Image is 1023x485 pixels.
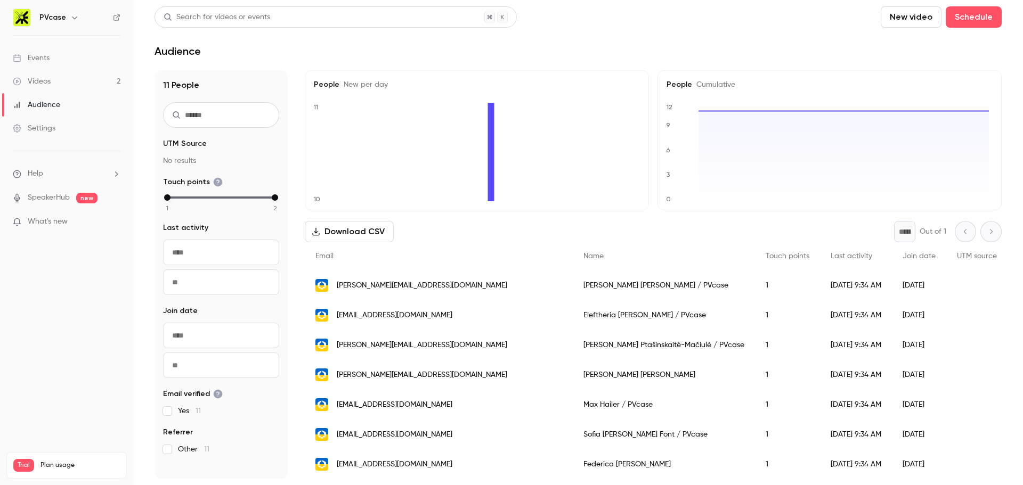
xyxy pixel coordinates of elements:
img: pvcase.com [315,458,328,471]
p: Out of 1 [920,226,946,237]
text: 3 [667,171,670,178]
span: [PERSON_NAME][EMAIL_ADDRESS][DOMAIN_NAME] [337,280,507,291]
div: Max Hailer / PVcase [573,390,755,420]
span: Email verified [163,389,223,399]
div: [DATE] 9:34 AM [820,330,892,360]
span: 1 [166,203,168,213]
span: Trial [13,459,34,472]
h5: People [314,79,640,90]
div: [DATE] [892,270,946,300]
span: Join date [163,306,198,316]
img: pvcase.com [315,339,328,351]
span: Plan usage [40,461,120,470]
h1: Audience [155,45,201,57]
span: 11 [204,446,209,453]
div: 1 [755,390,820,420]
div: 1 [755,449,820,479]
div: Videos [13,76,51,87]
div: Settings [13,123,55,134]
p: No results [163,155,279,166]
text: 0 [666,195,671,203]
span: Cumulative [692,81,735,88]
span: What's new [28,216,68,227]
div: [DATE] [892,390,946,420]
div: [PERSON_NAME] [PERSON_NAME] / PVcase [573,270,755,300]
img: pvcase.com [315,368,328,381]
span: Help [28,168,43,179]
div: [DATE] [892,300,946,330]
span: Name [583,252,604,260]
span: new [76,193,98,203]
span: [EMAIL_ADDRESS][DOMAIN_NAME] [337,429,452,440]
span: Last activity [163,223,208,233]
div: [DATE] 9:34 AM [820,390,892,420]
img: PVcase [13,9,30,26]
div: min [164,194,170,201]
span: [EMAIL_ADDRESS][DOMAIN_NAME] [337,399,452,410]
img: pvcase.com [315,279,328,292]
div: 1 [755,270,820,300]
h5: People [667,79,993,90]
div: [DATE] 9:34 AM [820,360,892,390]
img: pvcase.com [315,398,328,411]
text: 6 [666,146,670,154]
div: Events [13,53,50,63]
div: [DATE] [892,330,946,360]
div: 1 [755,420,820,449]
div: [DATE] [892,360,946,390]
span: Other [178,444,209,455]
span: UTM source [957,252,997,260]
span: Join date [903,252,936,260]
div: [DATE] [892,449,946,479]
div: max [272,194,278,201]
div: Eleftheria [PERSON_NAME] / PVcase [573,300,755,330]
text: 9 [666,121,670,129]
span: [EMAIL_ADDRESS][DOMAIN_NAME] [337,310,452,321]
span: Touch points [163,177,223,187]
text: 10 [313,195,320,203]
span: [PERSON_NAME][EMAIL_ADDRESS][DOMAIN_NAME] [337,340,507,351]
button: Schedule [946,6,1002,28]
div: Audience [13,100,60,110]
li: help-dropdown-opener [13,168,120,179]
h6: PVcase [39,12,66,23]
a: SpeakerHub [28,192,70,203]
button: New video [881,6,941,28]
div: [DATE] 9:34 AM [820,449,892,479]
span: Email [315,252,334,260]
span: New per day [339,81,388,88]
text: 11 [313,103,318,111]
div: [DATE] 9:34 AM [820,300,892,330]
span: [PERSON_NAME][EMAIL_ADDRESS][DOMAIN_NAME] [337,369,507,381]
span: UTM Source [163,138,207,149]
span: Referrer [163,427,193,438]
span: Yes [178,406,201,416]
div: 1 [755,330,820,360]
div: [PERSON_NAME] Ptašinskaitė-Mačiulė / PVcase [573,330,755,360]
span: 11 [196,407,201,415]
div: [DATE] 9:34 AM [820,420,892,449]
span: Last activity [831,252,872,260]
text: 12 [666,103,672,111]
div: Sofia [PERSON_NAME] Font / PVcase [573,420,755,449]
span: Touch points [766,252,809,260]
div: [DATE] 9:34 AM [820,270,892,300]
div: 1 [755,360,820,390]
div: 1 [755,300,820,330]
div: Search for videos or events [164,12,270,23]
img: pvcase.com [315,428,328,441]
button: Download CSV [305,221,394,242]
h1: 11 People [163,79,279,92]
img: pvcase.com [315,309,328,322]
div: [PERSON_NAME] [PERSON_NAME] [573,360,755,390]
div: Federica [PERSON_NAME] [573,449,755,479]
div: [DATE] [892,420,946,449]
span: 2 [273,203,277,213]
span: [EMAIL_ADDRESS][DOMAIN_NAME] [337,459,452,470]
